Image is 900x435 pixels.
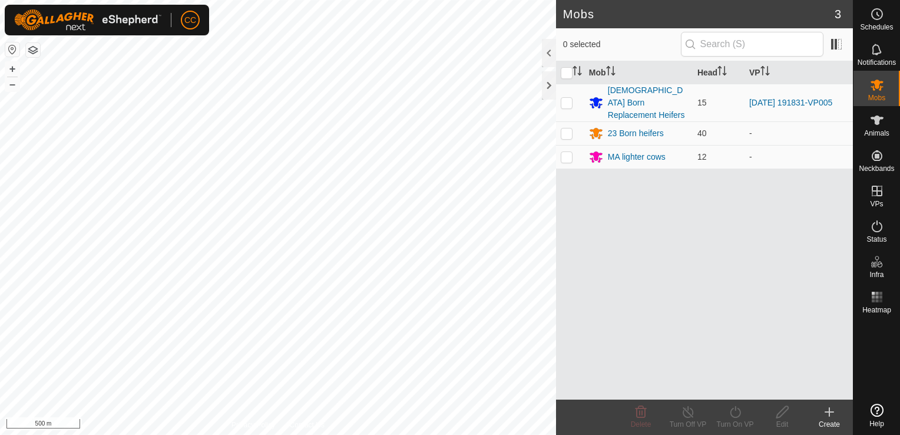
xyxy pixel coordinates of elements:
[858,59,896,66] span: Notifications
[681,32,823,57] input: Search (S)
[606,68,616,77] p-sorticon: Activate to sort
[870,200,883,207] span: VPs
[290,420,325,430] a: Contact Us
[184,14,196,27] span: CC
[608,84,688,121] div: [DEMOGRAPHIC_DATA] Born Replacement Heifers
[5,62,19,76] button: +
[563,7,835,21] h2: Mobs
[860,24,893,31] span: Schedules
[853,399,900,432] a: Help
[745,121,853,145] td: -
[745,145,853,169] td: -
[584,61,693,84] th: Mob
[231,420,276,430] a: Privacy Policy
[864,130,889,137] span: Animals
[866,236,886,243] span: Status
[608,151,666,163] div: MA lighter cows
[631,420,651,429] span: Delete
[717,68,727,77] p-sorticon: Activate to sort
[693,61,745,84] th: Head
[573,68,582,77] p-sorticon: Activate to sort
[697,152,707,162] span: 12
[869,420,884,427] span: Help
[835,5,841,23] span: 3
[563,38,681,51] span: 0 selected
[749,98,832,107] a: [DATE] 191831-VP005
[14,9,161,31] img: Gallagher Logo
[745,61,853,84] th: VP
[806,419,853,430] div: Create
[868,94,885,101] span: Mobs
[760,68,770,77] p-sorticon: Activate to sort
[712,419,759,430] div: Turn On VP
[5,77,19,91] button: –
[26,43,40,57] button: Map Layers
[869,271,884,278] span: Infra
[859,165,894,172] span: Neckbands
[697,98,707,107] span: 15
[608,127,664,140] div: 23 Born heifers
[664,419,712,430] div: Turn Off VP
[759,419,806,430] div: Edit
[697,128,707,138] span: 40
[5,42,19,57] button: Reset Map
[862,307,891,314] span: Heatmap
